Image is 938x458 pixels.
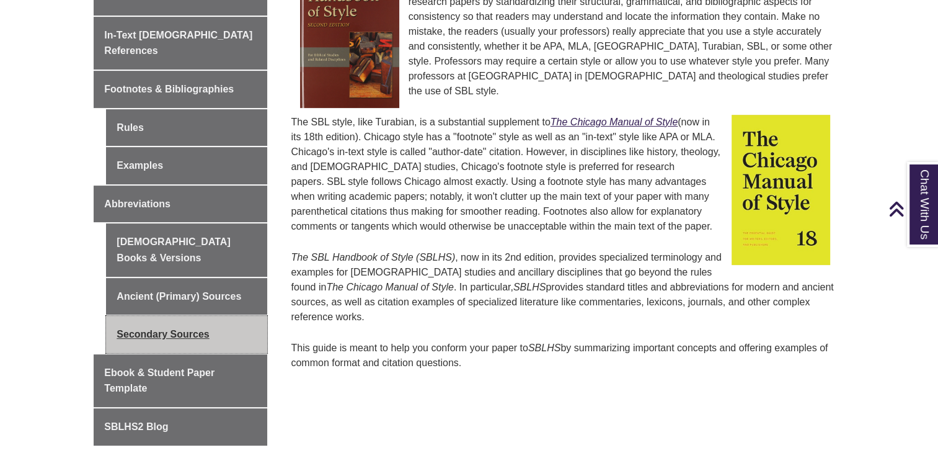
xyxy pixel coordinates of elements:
p: The SBL style, like Turabian, is a substantial supplement to (now in its 18th edition). Chicago s... [291,110,839,239]
a: Back to Top [888,200,935,217]
a: Rules [106,109,267,146]
a: Ebook & Student Paper Template [94,354,267,407]
a: Ancient (Primary) Sources [106,278,267,315]
span: In-Text [DEMOGRAPHIC_DATA] References [104,30,252,56]
em: SBLHS [528,343,560,353]
a: In-Text [DEMOGRAPHIC_DATA] References [94,17,267,70]
a: The Chicago Manual of Style [551,117,678,127]
a: [DEMOGRAPHIC_DATA] Books & Versions [106,223,267,276]
a: Abbreviations [94,186,267,223]
a: Secondary Sources [106,316,267,353]
p: , now in its 2nd edition, provides specialized terminology and examples for [DEMOGRAPHIC_DATA] st... [291,245,839,330]
span: Footnotes & Bibliographies [104,84,234,94]
em: The SBL Handbook of Style (SBLHS) [291,252,455,263]
a: Footnotes & Bibliographies [94,71,267,108]
a: SBLHS2 Blog [94,408,267,446]
span: Ebook & Student Paper Template [104,367,215,394]
p: This guide is meant to help you conform your paper to by summarizing important concepts and offer... [291,336,839,375]
span: Abbreviations [104,199,170,209]
em: SBLHS [513,282,546,292]
a: Examples [106,147,267,184]
span: SBLHS2 Blog [104,421,168,432]
em: The Chicago Manual of Style [326,282,453,292]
